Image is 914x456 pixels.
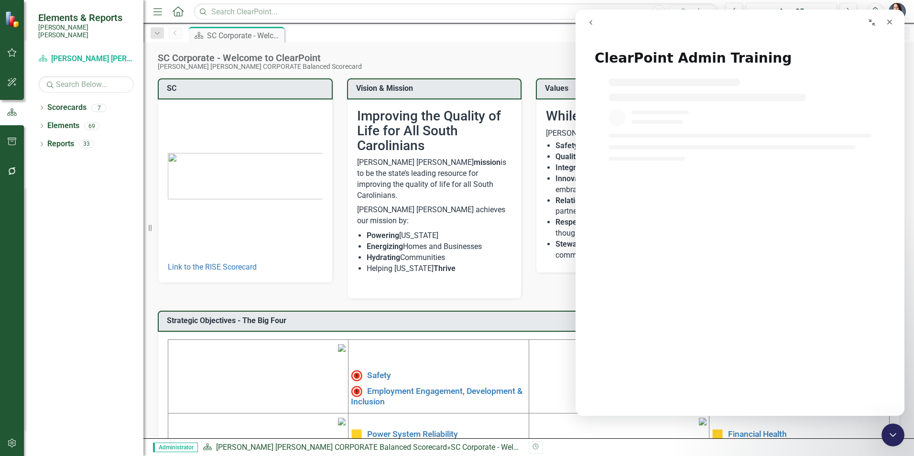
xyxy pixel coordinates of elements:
img: Not Meeting Target [351,386,362,397]
p: [PERSON_NAME] [PERSON_NAME] include: [546,128,890,139]
strong: Thrive [434,264,456,273]
li: : Safety is critical in everything we do. [555,141,890,152]
li: : We care for those things in which we have been entrusted and take seriously our commitment to t... [555,239,890,261]
div: [PERSON_NAME] [PERSON_NAME] CORPORATE Balanced Scorecard [158,63,362,70]
div: 7 [91,104,107,112]
a: Safety [367,370,391,380]
strong: Respect [555,217,583,227]
div: Aug-25 [749,6,834,18]
a: Power System Reliability [367,429,458,439]
span: Administrator [153,443,198,452]
span: Elements & Reports [38,12,134,23]
li: : We treat others the way we want to be treated and respect their viewpoints, ideas and thoughts. [555,217,890,239]
iframe: Intercom live chat [881,423,904,446]
li: [US_STATE] [367,230,512,241]
strong: Integrity [555,163,584,172]
strong: Stewardship [555,239,598,249]
a: [PERSON_NAME] [PERSON_NAME] CORPORATE Balanced Scorecard [216,443,447,452]
li: Helping [US_STATE] [367,263,512,274]
img: Caution [712,429,723,440]
button: Aug-25 [746,3,837,20]
img: mceclip4.png [699,418,707,425]
strong: Safety [555,141,578,150]
p: [PERSON_NAME] [PERSON_NAME] achieves our mission by: [357,203,512,228]
button: Search [668,5,716,18]
div: SC Corporate - Welcome to ClearPoint [207,30,282,42]
a: Scorecards [47,102,87,113]
a: Elements [47,120,79,131]
img: ClearPoint Strategy [5,11,22,28]
div: SC Corporate - Welcome to ClearPoint [158,53,362,63]
h3: Strategic Objectives - The Big Four [167,316,894,325]
strong: Quality [555,152,579,161]
div: 69 [84,122,99,130]
a: [PERSON_NAME] [PERSON_NAME] CORPORATE Balanced Scorecard [38,54,134,65]
strong: Innovation [555,174,592,183]
h3: Vision & Mission [356,84,516,93]
img: High Alert [351,370,362,381]
p: [PERSON_NAME] [PERSON_NAME] is to be the state’s leading resource for improving the quality of li... [357,157,512,203]
li: : We deliver reliable and affordable products and services. [555,152,890,163]
small: [PERSON_NAME] [PERSON_NAME] [38,23,134,39]
h3: Values [545,84,894,93]
a: Employment Engagement, Development & Inclusion [351,386,522,406]
li: Homes and Businesses [367,241,512,252]
h2: Improving the Quality of Life for All South Carolinians [357,109,512,153]
strong: Powering [367,231,399,240]
a: Reports [47,139,74,150]
div: SC Corporate - Welcome to ClearPoint [451,443,577,452]
div: 33 [79,140,94,148]
a: Financial Health [728,429,787,439]
img: mceclip3%20v3.png [338,418,346,425]
li: Communities [367,252,512,263]
span: Search [681,7,702,15]
h3: SC [167,84,327,93]
li: : We are honest, trustworthy, respectful and ethical. [555,163,890,174]
div: » [203,442,522,453]
strong: Relationships [555,196,602,205]
img: Caution [351,429,362,440]
iframe: Intercom live chat [576,10,904,416]
strong: Energizing [367,242,403,251]
li: : We apply visionary thinking, creativity and adaptability to our work. Our culture embraces chan... [555,174,890,195]
img: mceclip1%20v4.png [338,344,346,352]
img: Tami Griswold [889,3,906,20]
li: : Our family culture fosters a teamwork atmosphere in which open communication, partnerships and ... [555,195,890,217]
strong: mission [474,158,501,167]
strong: Hydrating [367,253,400,262]
input: Search Below... [38,76,134,93]
input: Search ClearPoint... [194,3,718,20]
a: Link to the RISE Scorecard [168,262,257,271]
h2: While demonstrating our Values with all our Stakeholders [546,109,890,124]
